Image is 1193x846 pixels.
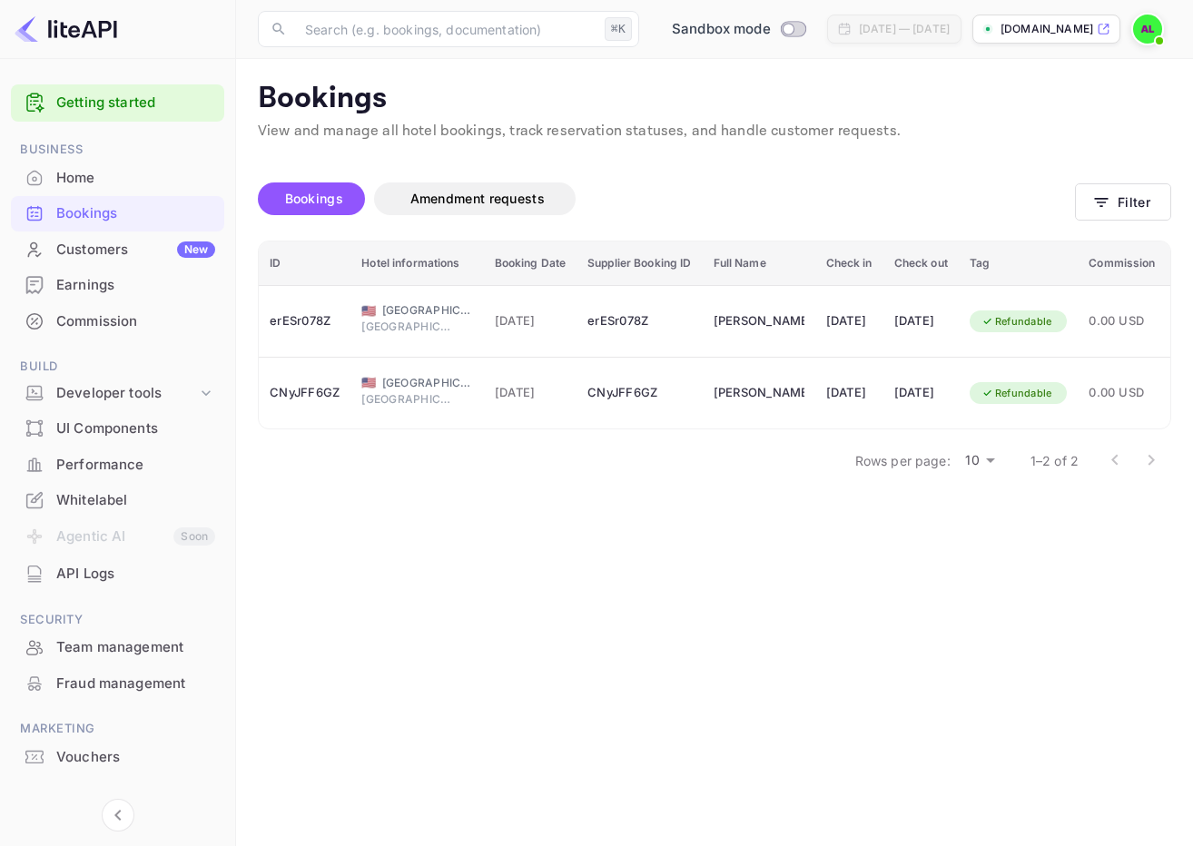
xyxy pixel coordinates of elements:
div: Vouchers [11,740,224,775]
img: Abdelhakim Ait Lafkih [1133,15,1162,44]
a: Team management [11,630,224,664]
span: Marketing [11,719,224,739]
div: Switch to Production mode [665,19,813,40]
span: United States of America [361,377,376,389]
a: Vouchers [11,740,224,773]
div: API Logs [11,556,224,592]
div: Whitelabel [11,483,224,518]
img: LiteAPI logo [15,15,117,44]
th: Full Name [703,241,815,286]
div: Performance [11,448,224,483]
span: Security [11,610,224,630]
div: CNyJFF6GZ [587,379,691,408]
div: Getting started [11,84,224,122]
span: Bookings [285,191,343,206]
div: API Logs [56,564,215,585]
div: New [177,241,215,258]
th: Check out [883,241,959,286]
div: erESr078Z [270,307,340,336]
div: Home [56,168,215,189]
div: Refundable [970,310,1064,333]
span: Sandbox mode [672,19,771,40]
div: Developer tools [11,378,224,409]
div: Earnings [11,268,224,303]
span: United States of America [361,305,376,317]
a: Whitelabel [11,483,224,516]
button: Collapse navigation [102,799,134,831]
div: ⌘K [605,17,632,41]
div: Fraud management [56,674,215,694]
div: Whitelabel [56,490,215,511]
p: [DOMAIN_NAME] [1001,21,1093,37]
span: 0.00 USD [1089,383,1155,403]
a: Bookings [11,196,224,230]
input: Search (e.g. bookings, documentation) [294,11,597,47]
span: [GEOGRAPHIC_DATA] [361,319,452,335]
span: Build [11,357,224,377]
div: 10 [958,448,1001,474]
th: ID [259,241,350,286]
a: Home [11,161,224,194]
div: CNyJFF6GZ [270,379,340,408]
div: Steve Doe [714,307,804,336]
span: [GEOGRAPHIC_DATA] [382,302,473,319]
div: Team management [56,637,215,658]
div: UI Components [56,418,215,439]
span: Amendment requests [410,191,545,206]
div: CustomersNew [11,232,224,268]
a: API Logs [11,556,224,590]
div: Performance [56,455,215,476]
div: Developer tools [56,383,197,404]
span: Business [11,140,224,160]
a: Getting started [56,93,215,113]
div: [DATE] [894,307,948,336]
div: Earnings [56,275,215,296]
th: Commission [1078,241,1166,286]
div: erESr078Z [587,307,691,336]
div: Vouchers [56,747,215,768]
div: Commission [56,311,215,332]
span: [GEOGRAPHIC_DATA] [382,375,473,391]
th: Check in [815,241,883,286]
div: [DATE] — [DATE] [859,21,950,37]
div: Bookings [56,203,215,224]
a: Performance [11,448,224,481]
div: UI Components [11,411,224,447]
div: Customers [56,240,215,261]
th: Supplier Booking ID [577,241,702,286]
p: View and manage all hotel bookings, track reservation statuses, and handle customer requests. [258,121,1171,143]
div: Team management [11,630,224,665]
p: Bookings [258,81,1171,117]
div: Bookings [11,196,224,231]
span: [GEOGRAPHIC_DATA] [361,391,452,408]
span: 0.00 USD [1089,311,1155,331]
div: account-settings tabs [258,182,1075,215]
th: Hotel informations [350,241,483,286]
p: Rows per page: [855,451,951,470]
div: [DATE] [826,307,873,336]
a: CustomersNew [11,232,224,266]
p: 1–2 of 2 [1030,451,1079,470]
span: [DATE] [495,311,567,331]
a: Earnings [11,268,224,301]
th: Booking Date [484,241,577,286]
a: Fraud management [11,666,224,700]
span: [DATE] [495,383,567,403]
div: Refundable [970,382,1064,405]
a: Commission [11,304,224,338]
div: Steve Doe [714,379,804,408]
a: UI Components [11,411,224,445]
th: Tag [959,241,1079,286]
div: [DATE] [894,379,948,408]
div: Fraud management [11,666,224,702]
button: Filter [1075,183,1171,221]
div: Commission [11,304,224,339]
div: [DATE] [826,379,873,408]
div: Home [11,161,224,196]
